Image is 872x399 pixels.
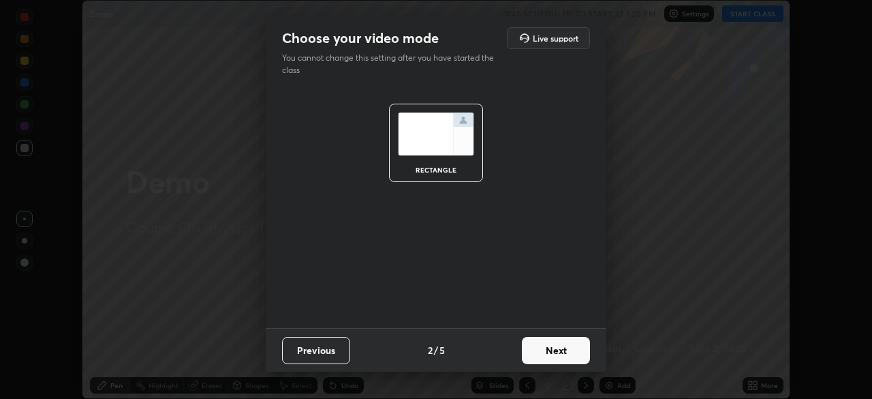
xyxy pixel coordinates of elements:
[398,113,474,156] img: normalScreenIcon.ae25ed63.svg
[533,34,578,42] h5: Live support
[282,52,503,76] p: You cannot change this setting after you have started the class
[409,166,463,173] div: rectangle
[434,343,438,357] h4: /
[428,343,433,357] h4: 2
[282,29,439,47] h2: Choose your video mode
[439,343,445,357] h4: 5
[522,337,590,364] button: Next
[282,337,350,364] button: Previous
